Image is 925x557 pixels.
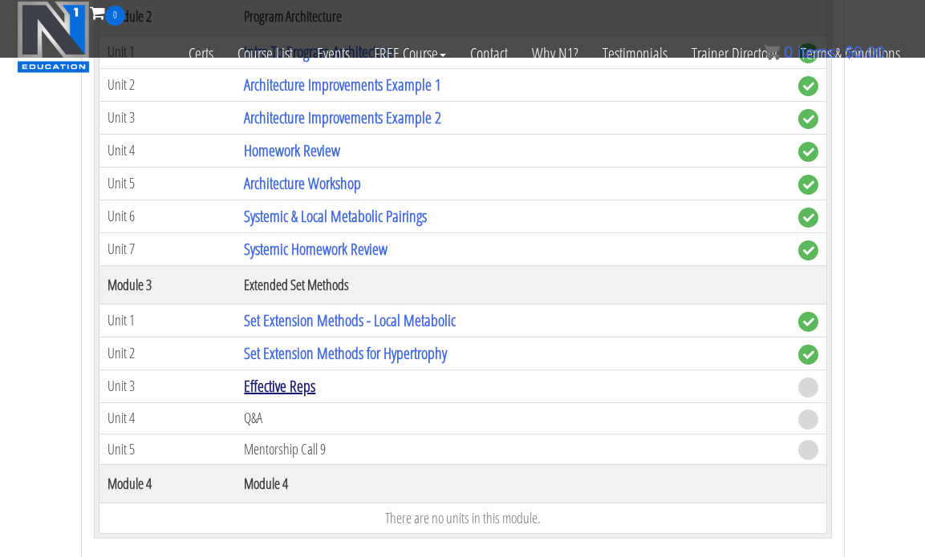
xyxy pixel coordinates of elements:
a: Architecture Improvements Example 1 [244,74,441,95]
th: Module 4 [236,465,789,503]
img: icon11.png [764,44,780,60]
td: Unit 2 [99,337,236,369]
th: Module 3 [99,265,236,304]
span: complete [798,345,818,365]
td: Unit 3 [99,101,236,134]
a: Set Extension Methods - Local Metabolic [244,309,456,331]
a: Systemic Homework Review [244,238,387,260]
span: complete [798,312,818,332]
img: n1-education [17,1,90,73]
a: 0 items: $0.00 [764,43,885,61]
a: Architecture Improvements Example 2 [244,107,441,128]
a: Events [305,26,362,82]
span: complete [798,208,818,228]
span: complete [798,109,818,129]
bdi: 0.00 [845,43,885,61]
a: Terms & Conditions [789,26,912,82]
a: Trainer Directory [680,26,789,82]
a: Systemic & Local Metabolic Pairings [244,205,427,227]
a: Effective Reps [244,375,315,397]
a: FREE Course [362,26,458,82]
span: complete [798,240,818,260]
th: Extended Set Methods [236,265,789,304]
a: Architecture Workshop [244,172,361,194]
span: $ [845,43,854,61]
span: complete [798,142,818,162]
td: Unit 7 [99,232,236,265]
a: Set Extension Methods for Hypertrophy [244,342,447,364]
td: Unit 3 [99,369,236,402]
span: 0 [784,43,793,61]
a: Homework Review [244,139,340,161]
td: Unit 5 [99,434,236,465]
td: Unit 5 [99,167,236,200]
span: complete [798,76,818,96]
td: There are no units in this module. [99,503,826,534]
td: Mentorship Call 9 [236,434,789,465]
th: Module 4 [99,465,236,503]
span: 0 [105,6,125,26]
span: complete [798,175,818,195]
td: Unit 4 [99,402,236,434]
span: items: [797,43,840,61]
a: Contact [458,26,520,82]
a: Certs [176,26,225,82]
td: Unit 6 [99,200,236,232]
a: Why N1? [520,26,590,82]
a: Testimonials [590,26,680,82]
td: Q&A [236,402,789,434]
a: Course List [225,26,305,82]
td: Unit 1 [99,304,236,337]
td: Unit 4 [99,134,236,167]
td: Unit 2 [99,68,236,101]
a: 0 [90,2,125,23]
